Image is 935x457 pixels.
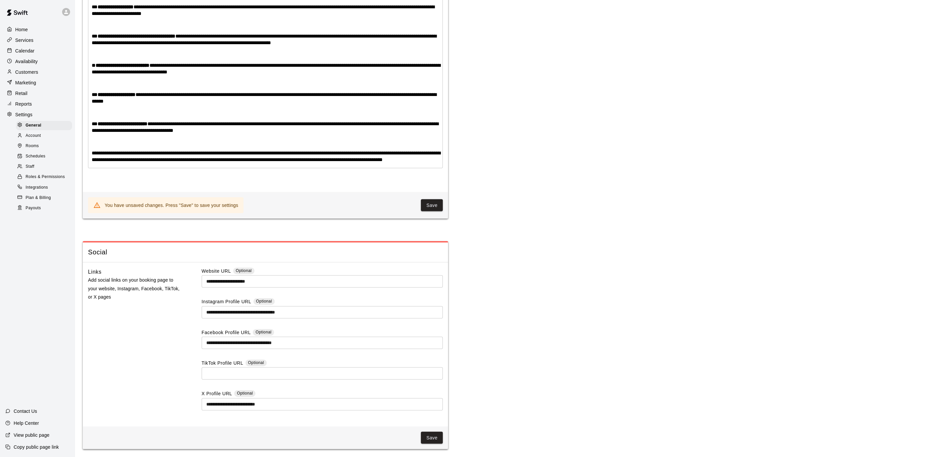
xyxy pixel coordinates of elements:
[26,195,51,201] span: Plan & Billing
[105,199,238,211] div: You have unsaved changes. Press "Save" to save your settings
[16,203,75,213] a: Payouts
[14,444,59,450] p: Copy public page link
[14,420,39,426] p: Help Center
[15,26,28,33] p: Home
[202,390,232,398] label: X Profile URL
[16,193,72,203] div: Plan & Billing
[15,58,38,65] p: Availability
[26,153,46,160] span: Schedules
[88,276,180,301] p: Add social links on your booking page to your website, Instagram, Facebook, TikTok, or X pages
[15,111,33,118] p: Settings
[202,298,251,306] label: Instagram Profile URL
[16,131,75,141] a: Account
[26,133,41,139] span: Account
[16,204,72,213] div: Payouts
[16,120,75,131] a: General
[5,88,69,98] a: Retail
[88,268,102,276] h6: Links
[5,46,69,56] a: Calendar
[421,432,443,444] button: Save
[15,47,35,54] p: Calendar
[88,248,443,257] span: Social
[16,162,72,171] div: Staff
[5,35,69,45] a: Services
[16,193,75,203] a: Plan & Billing
[16,172,75,182] a: Roles & Permissions
[16,162,75,172] a: Staff
[26,184,48,191] span: Integrations
[26,205,41,212] span: Payouts
[16,151,75,162] a: Schedules
[14,408,37,414] p: Contact Us
[16,141,72,151] div: Rooms
[14,432,49,438] p: View public page
[15,37,34,44] p: Services
[202,329,251,337] label: Facebook Profile URL
[202,360,243,367] label: TikTok Profile URL
[236,268,252,273] span: Optional
[5,56,69,66] a: Availability
[16,152,72,161] div: Schedules
[26,122,42,129] span: General
[237,391,253,396] span: Optional
[5,110,69,120] a: Settings
[15,90,28,97] p: Retail
[26,174,65,180] span: Roles & Permissions
[5,78,69,88] a: Marketing
[255,330,271,334] span: Optional
[16,121,72,130] div: General
[5,67,69,77] a: Customers
[5,25,69,35] a: Home
[15,101,32,107] p: Reports
[421,199,443,212] button: Save
[248,360,264,365] span: Optional
[16,141,75,151] a: Rooms
[16,172,72,182] div: Roles & Permissions
[16,183,72,192] div: Integrations
[15,69,38,75] p: Customers
[256,299,272,304] span: Optional
[5,99,69,109] a: Reports
[26,143,39,149] span: Rooms
[202,268,231,275] label: Website URL
[26,163,34,170] span: Staff
[16,182,75,193] a: Integrations
[16,131,72,140] div: Account
[15,79,36,86] p: Marketing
